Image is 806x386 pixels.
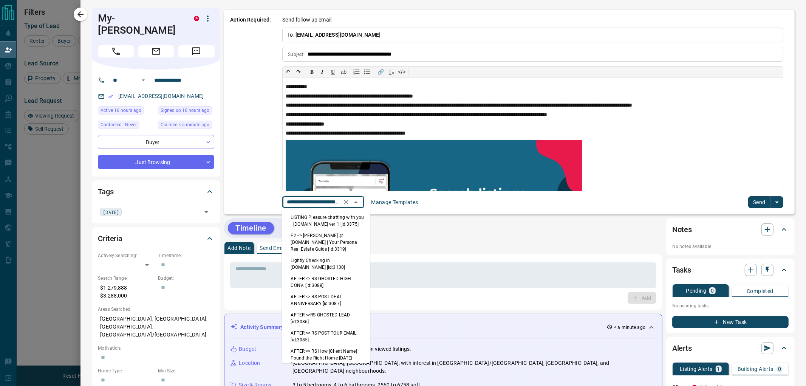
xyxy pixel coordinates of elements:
li: Lightly Checking In · [DOMAIN_NAME] [id:3130] [282,255,370,273]
p: 0 [711,288,714,293]
span: Active 16 hours ago [101,107,141,114]
button: ↶ [283,67,293,77]
div: Sun Sep 14 2025 [158,121,214,131]
h2: Alerts [672,342,692,354]
div: split button [748,196,783,208]
p: Action Required: [230,16,271,208]
p: Min Size: [158,367,214,374]
button: ↷ [293,67,304,77]
p: Timeframe: [158,252,214,259]
div: Buyer [98,135,214,149]
span: Call [98,45,134,57]
li: AFTER <> RS POST TOUR EMAIL [id:3085] [282,327,370,346]
p: Actively Searching: [98,252,154,259]
button: Numbered list [351,67,362,77]
p: [GEOGRAPHIC_DATA], [GEOGRAPHIC_DATA], with interest in [GEOGRAPHIC_DATA]/[GEOGRAPHIC_DATA], [GEOG... [292,359,656,375]
img: search_like_a_pro.png [286,140,582,270]
p: Subject: [288,51,305,58]
p: Listing Alerts [680,366,713,372]
div: Criteria [98,229,214,248]
span: Email [138,45,174,57]
p: Add Note [227,245,251,251]
p: Budget [239,345,256,353]
s: ab [341,69,347,75]
p: $1,279,888 - $3,288,000 [98,282,154,302]
a: [EMAIL_ADDRESS][DOMAIN_NAME] [118,93,204,99]
h2: Notes [672,223,692,236]
div: Sat Sep 13 2025 [98,106,154,117]
p: 1 [717,366,720,372]
p: No pending tasks [672,300,789,312]
h2: Tags [98,186,113,198]
p: 0 [778,366,781,372]
p: Home Type: [98,367,154,374]
p: Send Email [260,245,287,251]
p: To: [282,28,783,42]
button: Manage Templates [367,196,422,208]
li: F2 <> [PERSON_NAME] @ [DOMAIN_NAME] | Your Personal Real Estate Guide [id:3319] [282,230,370,255]
h2: Criteria [98,233,122,245]
button: T̲ₓ [386,67,396,77]
p: Search Range: [98,275,154,282]
div: Sat Sep 13 2025 [158,106,214,117]
p: Areas Searched: [98,306,214,313]
div: Tasks [672,261,789,279]
button: Timeline [228,222,274,234]
button: 🔗 [375,67,386,77]
button: Close [351,197,361,208]
button: Bullet list [362,67,373,77]
h1: My-[PERSON_NAME] [98,12,183,36]
p: Activity Summary [240,323,283,331]
span: Message [178,45,214,57]
p: Motivation: [98,345,214,352]
p: Budget: [158,275,214,282]
span: [DATE] [103,208,119,216]
button: Open [139,76,148,85]
p: No notes available [672,243,789,250]
div: Activity Summary< a minute ago [231,320,656,334]
span: Contacted - Never [101,121,137,129]
p: Send follow up email [282,16,331,24]
button: </> [396,67,407,77]
button: 𝐔 [328,67,338,77]
li: AFTER <> RS GHOSTED HIGH CONV. [id:3088] [282,273,370,291]
div: Tags [98,183,214,201]
span: Signed up 16 hours ago [161,107,209,114]
p: Completed [747,288,774,294]
button: 𝑰 [317,67,328,77]
span: Claimed < a minute ago [161,121,209,129]
button: ab [338,67,349,77]
button: Send [748,196,770,208]
button: Clear [341,197,351,208]
svg: Email Verified [108,94,113,99]
button: Open [201,207,212,217]
p: Location [239,359,260,367]
div: Notes [672,220,789,239]
span: [EMAIL_ADDRESS][DOMAIN_NAME] [295,32,381,38]
p: Building Alerts [738,366,774,372]
p: < a minute ago [614,324,645,331]
li: AFTER <> RS How [Client Name] Found the Right Home [DATE] [id:3084] [282,346,370,370]
div: Alerts [672,339,789,357]
div: Just Browsing [98,155,214,169]
li: AFTER <>RS GHOSTED LEAD [id:3086] [282,309,370,327]
p: Pending [686,288,706,293]
span: 𝐔 [331,69,335,75]
button: 𝐁 [306,67,317,77]
li: LISTING Pleasure chatting with you · [DOMAIN_NAME] ver 1 [id:3375] [282,212,370,230]
p: [GEOGRAPHIC_DATA], [GEOGRAPHIC_DATA], [GEOGRAPHIC_DATA], [GEOGRAPHIC_DATA]/[GEOGRAPHIC_DATA] [98,313,214,341]
li: AFTER <> RS POST DEAL ANNIVERSARY [id:3087] [282,291,370,309]
button: New Task [672,316,789,328]
h2: Tasks [672,264,691,276]
button: Campaigns [277,222,332,234]
div: property.ca [194,16,199,21]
